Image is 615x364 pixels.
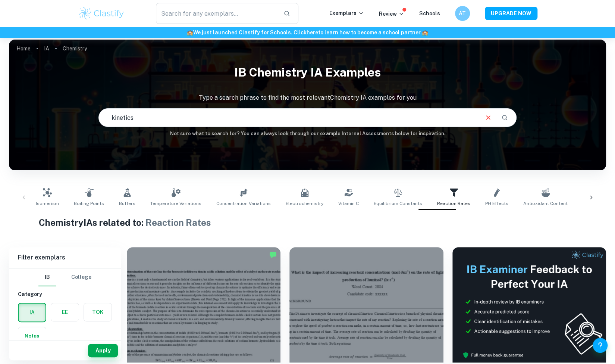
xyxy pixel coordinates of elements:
h1: Chemistry IAs related to: [39,216,576,229]
button: Notes [18,327,46,345]
button: College [71,268,91,286]
img: Thumbnail [452,247,606,363]
input: E.g. enthalpy of combustion, Winkler method, phosphate and temperature... [99,107,478,128]
button: EE [51,303,79,321]
a: Home [16,43,31,54]
button: Apply [88,344,118,357]
span: Concentration Variations [216,200,271,207]
button: AT [455,6,470,21]
h6: Filter exemplars [9,247,121,268]
img: Clastify logo [78,6,125,21]
a: here [307,29,318,35]
a: Schools [419,10,440,16]
span: Antioxidant Content [523,200,568,207]
p: Type a search phrase to find the most relevant Chemistry IA examples for you [9,93,606,102]
button: Search [498,111,511,124]
p: Exemplars [329,9,364,17]
span: pH Effects [485,200,508,207]
button: UPGRADE NOW [485,7,537,20]
span: Buffers [119,200,135,207]
span: Vitamin C [338,200,359,207]
span: 🏫 [422,29,428,35]
img: Marked [269,251,277,258]
button: TOK [84,303,112,321]
div: Filter type choice [38,268,91,286]
p: Chemistry [63,44,87,53]
button: Clear [481,111,495,125]
span: Boiling Points [74,200,104,207]
span: Equilibrium Constants [374,200,422,207]
h6: We just launched Clastify for Schools. Click to learn how to become a school partner. [1,28,614,37]
h1: IB Chemistry IA examples [9,60,606,84]
input: Search for any exemplars... [156,3,278,24]
span: 🏫 [187,29,193,35]
span: Reaction Rates [145,217,211,228]
h6: Not sure what to search for? You can always look through our example Internal Assessments below f... [9,130,606,137]
h6: Category [18,290,112,298]
a: IA [44,43,49,54]
span: Isomerism [36,200,59,207]
button: Help and Feedback [593,338,608,353]
button: IA [19,304,46,321]
h6: AT [458,9,467,18]
span: Electrochemistry [286,200,323,207]
span: Reaction Rates [437,200,470,207]
span: Temperature Variations [150,200,201,207]
p: Review [379,10,404,18]
button: IB [38,268,56,286]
